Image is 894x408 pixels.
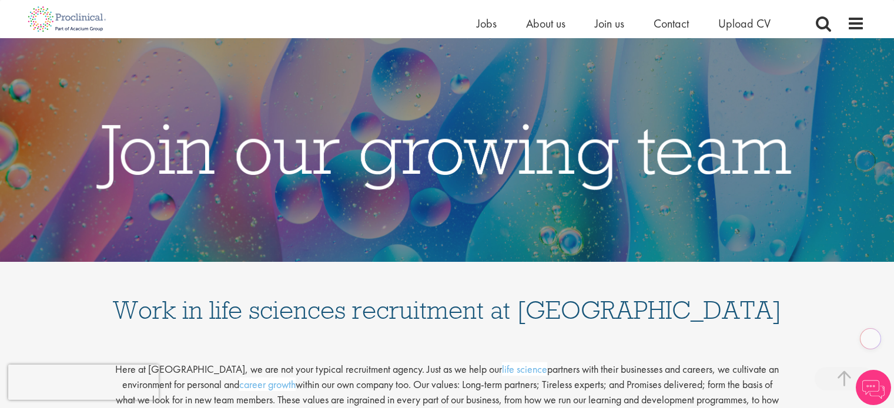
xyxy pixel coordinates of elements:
a: Join us [595,16,624,31]
a: Upload CV [718,16,771,31]
a: Contact [654,16,689,31]
a: About us [526,16,565,31]
a: life science [502,362,547,376]
a: career growth [239,377,296,391]
a: Jobs [477,16,497,31]
iframe: reCAPTCHA [8,365,159,400]
img: Chatbot [856,370,891,405]
h1: Work in life sciences recruitment at [GEOGRAPHIC_DATA] [112,274,782,323]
